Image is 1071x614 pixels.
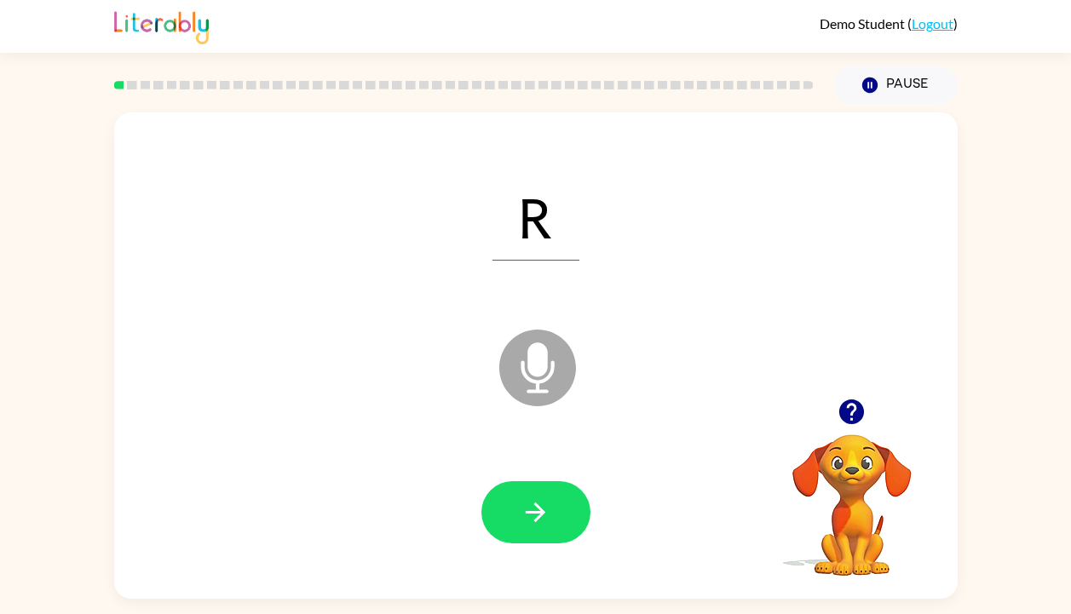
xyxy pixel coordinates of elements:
[492,172,579,261] span: R
[767,408,937,578] video: Your browser must support playing .mp4 files to use Literably. Please try using another browser.
[912,15,953,32] a: Logout
[834,66,958,105] button: Pause
[820,15,958,32] div: ( )
[820,15,907,32] span: Demo Student
[114,7,209,44] img: Literably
